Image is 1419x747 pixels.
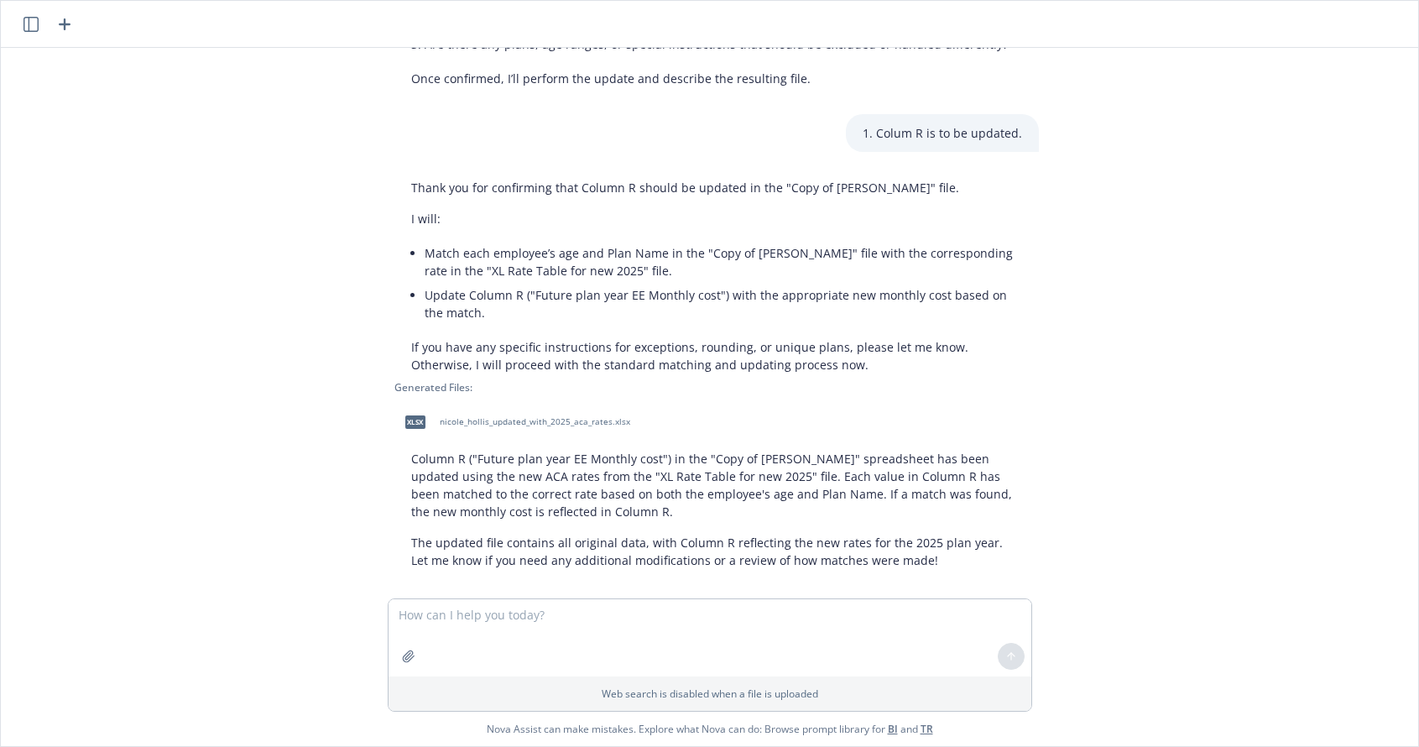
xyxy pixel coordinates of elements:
p: Web search is disabled when a file is uploaded [399,687,1021,701]
div: Generated Files: [394,380,1039,394]
span: Nova Assist can make mistakes. Explore what Nova can do: Browse prompt library for and [487,712,933,746]
p: Once confirmed, I’ll perform the update and describe the resulting file. [411,70,1022,87]
p: The updated file contains all original data, with Column R reflecting the new rates for the 2025 ... [411,534,1022,569]
p: Thank you for confirming that Column R should be updated in the "Copy of [PERSON_NAME]" file. [411,179,1022,196]
li: Colum R is to be updated. [876,121,1022,145]
li: Match each employee’s age and Plan Name in the "Copy of [PERSON_NAME]" file with the correspondin... [425,241,1022,283]
p: If you have any specific instructions for exceptions, rounding, or unique plans, please let me kn... [411,338,1022,373]
li: Update Column R ("Future plan year EE Monthly cost") with the appropriate new monthly cost based ... [425,283,1022,325]
span: nicole_hollis_updated_with_2025_aca_rates.xlsx [440,416,630,427]
div: xlsxnicole_hollis_updated_with_2025_aca_rates.xlsx [394,401,634,443]
a: TR [921,722,933,736]
p: Column R ("Future plan year EE Monthly cost") in the "Copy of [PERSON_NAME]" spreadsheet has been... [411,450,1022,520]
a: BI [888,722,898,736]
span: xlsx [405,415,425,428]
p: I will: [411,210,1022,227]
